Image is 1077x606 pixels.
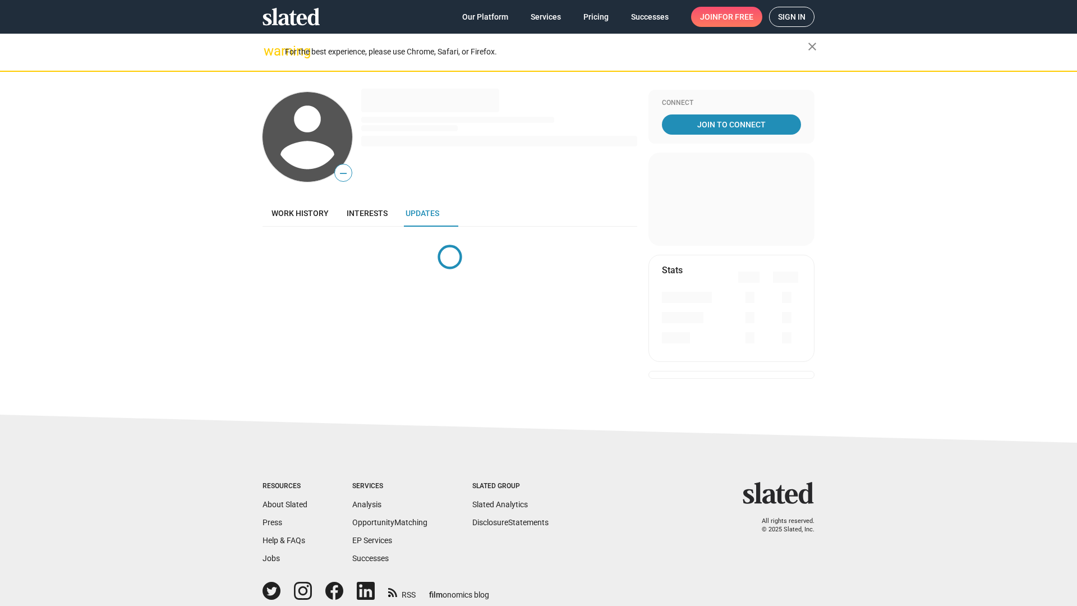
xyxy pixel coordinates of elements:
a: Analysis [352,500,381,509]
div: Resources [263,482,307,491]
a: Joinfor free [691,7,762,27]
a: Successes [622,7,678,27]
span: Pricing [583,7,609,27]
a: RSS [388,583,416,600]
mat-card-title: Stats [662,264,683,276]
a: Jobs [263,554,280,563]
a: Help & FAQs [263,536,305,545]
a: Updates [397,200,448,227]
a: Our Platform [453,7,517,27]
a: About Slated [263,500,307,509]
span: Successes [631,7,669,27]
span: Interests [347,209,388,218]
div: Connect [662,99,801,108]
mat-icon: close [806,40,819,53]
a: Work history [263,200,338,227]
div: For the best experience, please use Chrome, Safari, or Firefox. [285,44,808,59]
span: Sign in [778,7,806,26]
a: Successes [352,554,389,563]
span: Our Platform [462,7,508,27]
span: Join [700,7,753,27]
a: Interests [338,200,397,227]
a: DisclosureStatements [472,518,549,527]
a: Services [522,7,570,27]
a: Slated Analytics [472,500,528,509]
p: All rights reserved. © 2025 Slated, Inc. [750,517,814,534]
a: OpportunityMatching [352,518,427,527]
div: Services [352,482,427,491]
a: Press [263,518,282,527]
div: Slated Group [472,482,549,491]
a: Sign in [769,7,814,27]
mat-icon: warning [264,44,277,58]
span: Join To Connect [664,114,799,135]
span: Work history [271,209,329,218]
span: film [429,590,443,599]
span: for free [718,7,753,27]
a: EP Services [352,536,392,545]
span: — [335,166,352,181]
span: Updates [406,209,439,218]
a: Pricing [574,7,618,27]
span: Services [531,7,561,27]
a: filmonomics blog [429,581,489,600]
a: Join To Connect [662,114,801,135]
